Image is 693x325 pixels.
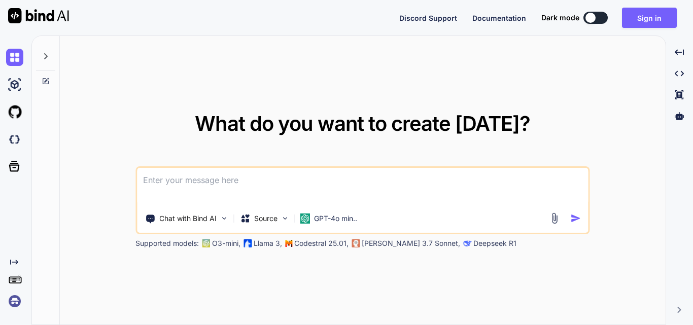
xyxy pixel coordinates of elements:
[300,213,310,224] img: GPT-4o mini
[212,238,240,248] p: O3-mini,
[254,213,278,224] p: Source
[399,14,457,22] span: Discord Support
[6,49,23,66] img: chat
[254,238,282,248] p: Llama 3,
[570,213,581,224] img: icon
[6,293,23,310] img: signin
[244,239,252,247] img: Llama2
[463,239,471,247] img: claude
[135,238,199,248] p: Supported models:
[314,213,357,224] p: GPT-4o min..
[548,212,560,224] img: attachment
[352,239,360,247] img: claude
[362,238,460,248] p: [PERSON_NAME] 3.7 Sonnet,
[8,8,69,23] img: Bind AI
[622,8,677,28] button: Sign in
[399,13,457,23] button: Discord Support
[6,103,23,121] img: githubLight
[6,76,23,93] img: ai-studio
[472,14,526,22] span: Documentation
[294,238,349,248] p: Codestral 25.01,
[285,240,292,247] img: Mistral-AI
[220,214,228,223] img: Pick Tools
[473,238,516,248] p: Deepseek R1
[202,239,210,247] img: GPT-4
[6,131,23,148] img: darkCloudIdeIcon
[472,13,526,23] button: Documentation
[541,13,579,23] span: Dark mode
[195,111,530,136] span: What do you want to create [DATE]?
[281,214,289,223] img: Pick Models
[159,213,217,224] p: Chat with Bind AI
